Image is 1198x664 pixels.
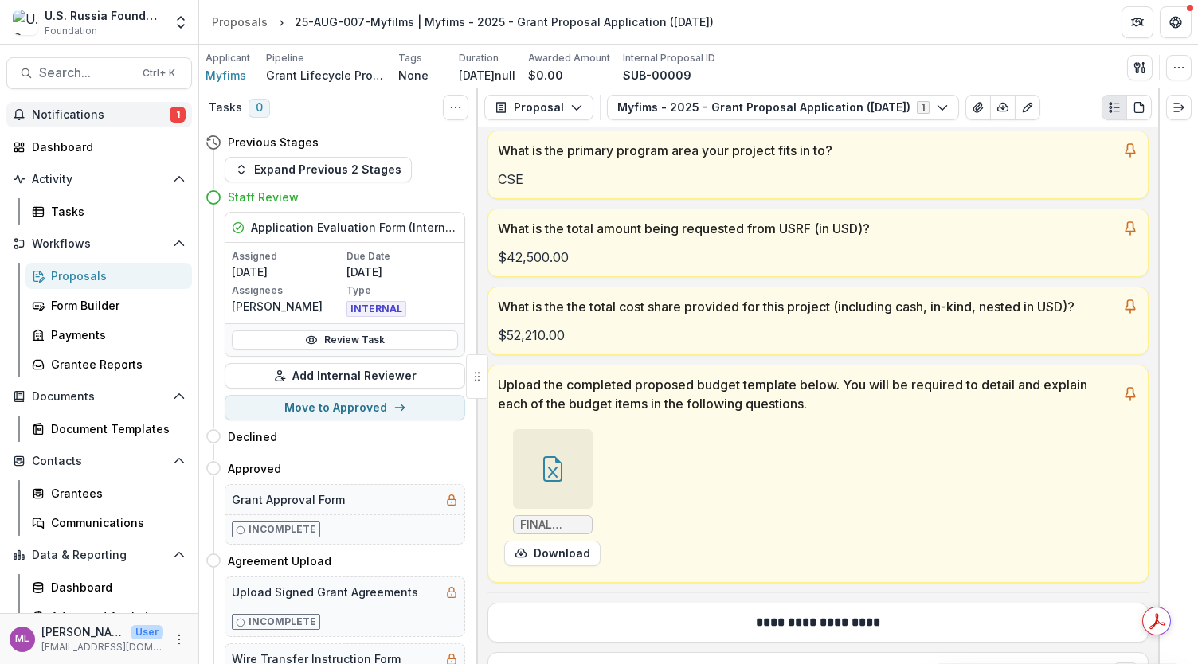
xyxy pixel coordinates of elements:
h4: Staff Review [228,189,299,205]
span: Contacts [32,455,166,468]
a: Payments [25,322,192,348]
h4: Declined [228,428,277,445]
p: User [131,625,163,639]
div: Proposals [51,268,179,284]
p: Due Date [346,249,458,264]
h4: Approved [228,460,281,477]
p: Applicant [206,51,250,65]
button: Edit as form [1015,95,1040,120]
span: INTERNAL [346,301,406,317]
p: What is the primary program area your project fits in to? [498,141,1116,160]
p: $52,210.00 [498,326,1138,345]
p: What is the total amount being requested from USRF (in USD)? [498,219,1116,238]
a: Upload the completed proposed budget template below. You will be required to detail and explain e... [487,365,1149,583]
nav: breadcrumb [206,10,720,33]
h3: Tasks [209,101,242,115]
p: [DATE] [346,264,458,280]
p: $0.00 [528,67,563,84]
div: 25-AUG-007-Myfilms | Myfims - 2025 - Grant Proposal Application ([DATE]) [295,14,714,30]
a: Proposals [25,263,192,289]
button: View Attached Files [965,95,991,120]
button: Plaintext view [1102,95,1127,120]
p: Type [346,283,458,298]
a: Review Task [232,330,458,350]
button: Open Workflows [6,231,192,256]
div: FINAL BUDGET LYUBAS_Hope_July27_2025.xlsxdownload-form-response [504,429,601,566]
a: Tasks [25,198,192,225]
a: Dashboard [25,574,192,600]
div: Proposals [212,14,268,30]
span: Notifications [32,108,170,122]
p: Duration [459,51,499,65]
p: SUB-00009 [623,67,691,84]
button: Search... [6,57,192,89]
h5: Application Evaluation Form (Internal) [251,219,458,236]
button: Expand Previous 2 Stages [225,157,412,182]
button: Add Internal Reviewer [225,363,465,389]
button: Open Data & Reporting [6,542,192,568]
h5: Grant Approval Form [232,491,345,508]
p: Grant Lifecycle Process [266,67,386,84]
div: Ctrl + K [139,64,178,82]
div: Grantee Reports [51,356,179,373]
button: Open Activity [6,166,192,192]
p: Assignees [232,283,343,298]
p: Incomplete [249,615,316,629]
a: What is the total amount being requested from USRF (in USD)?$42,500.00 [487,209,1149,277]
a: Advanced Analytics [25,603,192,630]
div: Communications [51,514,179,531]
p: Assigned [232,249,343,264]
span: 0 [249,99,270,118]
p: Incomplete [249,522,316,537]
button: PDF view [1126,95,1152,120]
button: Partners [1122,6,1153,38]
a: Proposals [206,10,274,33]
div: Document Templates [51,420,179,437]
p: [EMAIL_ADDRESS][DOMAIN_NAME] [41,640,163,654]
div: U.S. Russia Foundation [45,7,163,24]
p: CSE [498,170,1138,189]
a: Myfims [206,67,246,84]
span: FINAL BUDGET LYUBAS_Hope_July27_2025.xlsx [520,518,585,532]
p: None [398,67,429,84]
img: U.S. Russia Foundation [13,10,38,35]
a: Grantee Reports [25,351,192,377]
span: 1 [170,107,186,123]
p: Awarded Amount [528,51,610,65]
h5: Upload Signed Grant Agreements [232,584,418,600]
button: download-form-response [504,541,601,566]
a: Grantees [25,480,192,506]
button: Toggle View Cancelled Tasks [443,95,468,120]
p: What is the the total cost share provided for this project (including cash, in-kind, nested in USD)? [498,297,1116,316]
a: What is the the total cost share provided for this project (including cash, in-kind, nested in US... [487,287,1149,355]
a: Form Builder [25,292,192,318]
span: Documents [32,390,166,404]
button: Expand right [1166,95,1192,120]
a: Communications [25,510,192,536]
p: [PERSON_NAME] [41,623,124,640]
div: Tasks [51,203,179,220]
p: [PERSON_NAME] [232,298,343,314]
div: Maria Lvova [15,634,29,644]
p: [DATE]null [459,67,515,84]
span: Data & Reporting [32,549,166,562]
div: Grantees [51,485,179,502]
div: Dashboard [51,579,179,596]
button: More [170,630,189,649]
div: Form Builder [51,297,179,314]
a: Dashboard [6,134,192,160]
p: Pipeline [266,51,304,65]
button: Myfims - 2025 - Grant Proposal Application ([DATE])1 [607,95,959,120]
span: Activity [32,173,166,186]
span: Foundation [45,24,97,38]
button: Open Documents [6,384,192,409]
p: Internal Proposal ID [623,51,715,65]
span: Workflows [32,237,166,251]
button: Open entity switcher [170,6,192,38]
div: Dashboard [32,139,179,155]
span: Search... [39,65,133,80]
button: Open Contacts [6,448,192,474]
a: What is the primary program area your project fits in to?CSE [487,131,1149,199]
p: Upload the completed proposed budget template below. You will be required to detail and explain e... [498,375,1116,413]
